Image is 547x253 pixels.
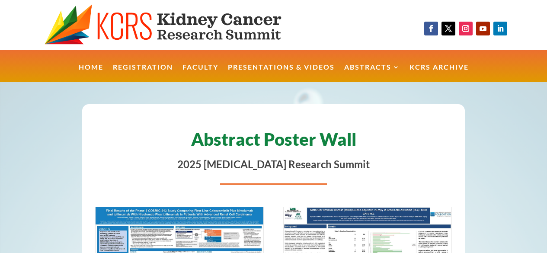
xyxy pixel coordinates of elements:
a: Follow on Youtube [476,22,490,35]
img: KCRS generic logo wide [45,4,310,45]
a: Follow on Instagram [459,22,473,35]
a: Faculty [182,64,218,83]
a: Follow on X [441,22,455,35]
a: Follow on Facebook [424,22,438,35]
a: Abstracts [344,64,400,83]
a: Follow on LinkedIn [493,22,507,35]
a: KCRS Archive [409,64,469,83]
a: Registration [113,64,173,83]
p: 2025 [MEDICAL_DATA] Research Summit [95,157,452,172]
a: Presentations & Videos [228,64,335,83]
a: Home [79,64,103,83]
h1: Abstract Poster Wall [95,126,452,157]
